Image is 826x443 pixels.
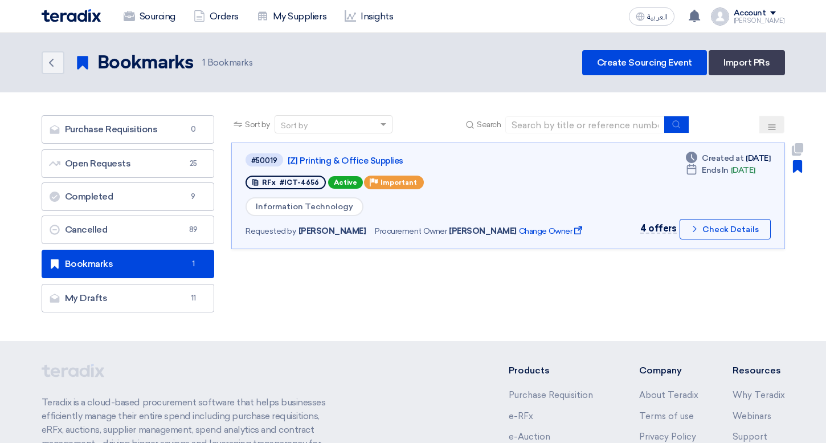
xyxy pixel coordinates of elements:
[680,219,771,239] button: Check Details
[702,164,729,176] span: Ends In
[381,178,417,186] span: Important
[246,197,363,216] span: Information Technology
[639,364,698,377] li: Company
[42,182,215,211] a: Completed9
[629,7,674,26] button: العربية
[449,225,517,237] span: [PERSON_NAME]
[734,9,766,18] div: Account
[686,164,755,176] div: [DATE]
[186,292,200,304] span: 11
[245,119,270,131] span: Sort by
[280,178,319,186] span: #ICT-4656
[97,52,194,75] h2: Bookmarks
[505,116,665,133] input: Search by title or reference number
[702,152,743,164] span: Created at
[509,432,550,442] a: e-Auction
[251,157,277,164] div: #50019
[42,115,215,144] a: Purchase Requisitions0
[288,156,573,166] a: [Z] Printing & Office Supplies
[186,191,200,202] span: 9
[202,58,205,68] span: 1
[639,390,698,400] a: About Teradix
[519,225,584,237] span: Change Owner
[640,223,676,234] span: 4 offers
[509,390,593,400] a: Purchase Requisition
[186,158,200,169] span: 25
[711,7,729,26] img: profile_test.png
[246,225,296,237] span: Requested by
[115,4,185,29] a: Sourcing
[328,176,363,189] span: Active
[509,364,605,377] li: Products
[42,216,215,244] a: Cancelled89
[42,9,101,22] img: Teradix logo
[733,411,771,421] a: Webinars
[733,364,785,377] li: Resources
[733,432,767,442] a: Support
[375,225,447,237] span: Procurement Owner
[477,119,501,131] span: Search
[186,258,200,270] span: 1
[186,124,200,135] span: 0
[686,152,770,164] div: [DATE]
[186,224,200,235] span: 89
[709,50,784,75] a: Import PRs
[185,4,248,29] a: Orders
[42,250,215,278] a: Bookmarks1
[42,149,215,178] a: Open Requests25
[639,432,696,442] a: Privacy Policy
[734,18,785,24] div: [PERSON_NAME]
[639,411,694,421] a: Terms of use
[298,225,366,237] span: [PERSON_NAME]
[582,50,707,75] a: Create Sourcing Event
[281,120,308,132] div: Sort by
[509,411,533,421] a: e-RFx
[42,284,215,312] a: My Drafts11
[336,4,402,29] a: Insights
[202,56,252,70] span: Bookmarks
[733,390,785,400] a: Why Teradix
[262,178,276,186] span: RFx
[647,13,668,21] span: العربية
[248,4,336,29] a: My Suppliers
